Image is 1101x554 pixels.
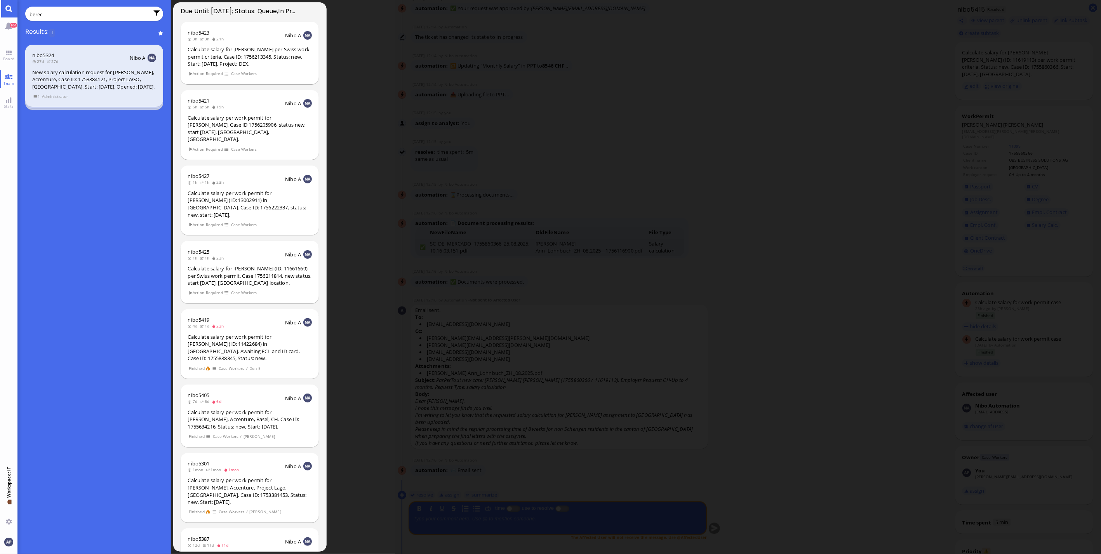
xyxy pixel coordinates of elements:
[188,29,210,36] a: nibo5423
[188,392,210,399] a: nibo5405
[188,409,312,430] div: Calculate salary per work permit for [PERSON_NAME], Accenture, Basel, CH. Case ID: 1755634216, St...
[285,395,301,402] span: Nibo A
[4,538,13,546] img: You
[218,365,245,372] span: Case Workers
[6,498,12,516] span: 💼 Workspace: IT
[188,535,210,542] a: nibo5387
[25,28,49,36] span: Results:
[188,46,312,68] div: Calculate salary for [PERSON_NAME] per Swiss work permit criteria. Case ID: 1756213345, Status: n...
[303,537,312,546] img: NA
[188,255,200,261] span: 1h
[188,70,223,77] span: Action Required
[2,80,16,86] span: Team
[231,70,257,77] span: Case Workers
[240,433,242,440] span: /
[1,56,16,61] span: Board
[285,176,301,183] span: Nibo A
[285,319,301,326] span: Nibo A
[32,69,156,91] div: New salary calculation request for [PERSON_NAME], Accenture, Case ID: 1753884121, Project LAGO, [...
[181,7,301,16] span: Due until: [DATE]; Status: Queue,In progress,Parked
[30,10,149,19] input: Enter query or press / to filter
[188,399,200,404] span: 7d
[188,36,200,42] span: 3h
[47,59,61,64] span: 27d
[32,52,54,59] a: nibo5324
[303,394,312,402] img: NA
[188,460,210,467] a: nibo5301
[212,179,226,185] span: 23h
[231,146,257,153] span: Case Workers
[2,103,16,109] span: Stats
[200,255,212,261] span: 1h
[188,542,202,548] span: 12d
[42,93,68,100] span: Administrator
[200,36,212,42] span: 3h
[285,251,301,258] span: Nibo A
[188,179,200,185] span: 1h
[188,172,210,179] a: nibo5427
[188,477,312,505] div: Calculate salary per work permit for [PERSON_NAME], Accenture, Project Lago, [GEOGRAPHIC_DATA]. C...
[212,323,226,329] span: 22h
[188,289,223,296] span: Action Required
[188,97,210,104] a: nibo5421
[10,23,17,28] span: 104
[188,146,223,153] span: Action Required
[303,462,312,470] img: NA
[212,433,239,440] span: Case Workers
[33,93,40,100] span: view 1 items
[188,221,223,228] span: Action Required
[188,265,312,287] div: Calculate salary for [PERSON_NAME] (ID: 11661669) per Swiss work permit. Case 1756211814, new sta...
[231,221,257,228] span: Case Workers
[188,333,312,362] div: Calculate salary per work permit for [PERSON_NAME] (ID: 11422684) in [GEOGRAPHIC_DATA]. Awaiting ...
[49,29,55,37] span: 1
[285,463,301,470] span: Nibo A
[218,509,245,515] span: Case Workers
[217,542,231,548] span: 11d
[200,323,212,329] span: 1d
[202,542,217,548] span: 11d
[188,316,210,323] a: nibo5419
[200,399,212,404] span: 6d
[188,323,200,329] span: 4d
[188,248,210,255] a: nibo5425
[206,467,224,472] span: 1mon
[303,175,312,183] img: NA
[188,114,312,143] div: Calculate salary per work permit for [PERSON_NAME], Case ID 1756205906, status new, start [DATE],...
[224,467,242,472] span: 1mon
[249,365,261,372] span: Den E
[212,399,224,404] span: 6d
[212,36,226,42] span: 21h
[188,433,205,440] span: Finished
[249,509,281,515] span: [PERSON_NAME]
[303,99,312,108] img: NA
[212,255,226,261] span: 23h
[243,433,275,440] span: [PERSON_NAME]
[246,365,248,372] span: /
[285,538,301,545] span: Nibo A
[130,54,146,61] span: Nibo A
[285,32,301,39] span: Nibo A
[285,100,301,107] span: Nibo A
[32,59,47,64] span: 27d
[246,509,248,515] span: /
[200,104,212,110] span: 5h
[303,250,312,259] img: NA
[188,365,205,372] span: Finished
[231,289,257,296] span: Case Workers
[212,104,226,110] span: 19h
[200,179,212,185] span: 1h
[303,318,312,327] img: NA
[148,54,156,62] img: NA
[188,509,205,515] span: Finished
[188,467,206,472] span: 1mon
[303,31,312,40] img: NA
[188,190,312,218] div: Calculate salary per work permit for [PERSON_NAME] (ID: 13002911) in [GEOGRAPHIC_DATA]. Case ID: ...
